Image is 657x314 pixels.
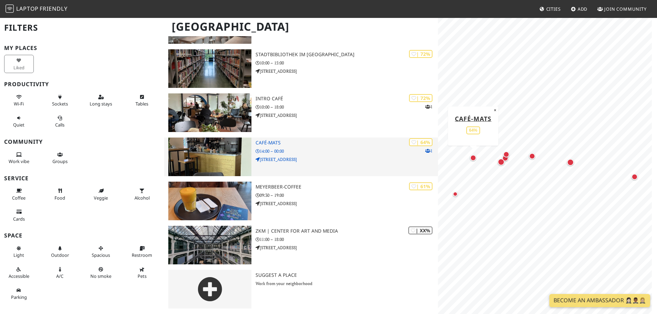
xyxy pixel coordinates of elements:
span: Add [578,6,588,12]
h1: [GEOGRAPHIC_DATA] [166,17,437,36]
div: | 72% [409,94,432,102]
h3: café-mats [256,140,438,146]
p: 1 [425,103,432,110]
button: Accessible [4,264,34,282]
span: Cities [546,6,561,12]
a: Stadtbibliothek im Neuen Ständehaus | 72% Stadtbibliothek im [GEOGRAPHIC_DATA] 10:00 – 15:00 [STR... [164,49,438,88]
span: Video/audio calls [55,122,64,128]
div: Map marker [496,157,506,167]
span: Long stays [90,101,112,107]
a: ZKM | Center for Art and Media | XX% ZKM | Center for Art and Media 11:00 – 18:00 [STREET_ADDRESS] [164,226,438,264]
span: Join Community [604,6,647,12]
p: [STREET_ADDRESS] [256,244,438,251]
a: Join Community [595,3,649,15]
button: Light [4,243,34,261]
button: Restroom [127,243,157,261]
img: café-mats [168,138,251,176]
p: 10:00 – 15:00 [256,60,438,66]
h3: Stadtbibliothek im [GEOGRAPHIC_DATA] [256,52,438,58]
div: Map marker [528,152,537,161]
a: Cities [537,3,564,15]
span: Air conditioned [56,273,63,279]
span: Natural light [13,252,24,258]
span: Food [54,195,65,201]
a: Add [568,3,590,15]
button: Work vibe [4,149,34,167]
a: Become an Ambassador 🤵🏻‍♀️🤵🏾‍♂️🤵🏼‍♀️ [549,294,650,307]
button: Spacious [86,243,116,261]
div: | 72% [409,50,432,58]
a: intro CAFÉ | 72% 1 intro CAFÉ 10:00 – 18:00 [STREET_ADDRESS] [164,93,438,132]
h3: Productivity [4,81,160,88]
span: Parking [11,294,27,300]
h3: Meyerbeer-Coffee [256,184,438,190]
p: [STREET_ADDRESS] [256,68,438,74]
span: Pet friendly [138,273,147,279]
div: | 61% [409,182,432,190]
div: 64% [466,126,480,134]
span: Power sockets [52,101,68,107]
p: 10:00 – 18:00 [256,104,438,110]
span: Stable Wi-Fi [14,101,24,107]
h3: Suggest a Place [256,272,438,278]
span: Accessible [9,273,29,279]
button: Alcohol [127,185,157,203]
p: Work from your neighborhood [256,280,438,287]
a: LaptopFriendly LaptopFriendly [6,3,68,15]
span: Restroom [132,252,152,258]
h3: intro CAFÉ [256,96,438,102]
span: Quiet [13,122,24,128]
span: Credit cards [13,216,25,222]
button: No smoke [86,264,116,282]
button: Groups [45,149,75,167]
span: Outdoor area [51,252,69,258]
button: Cards [4,206,34,224]
a: Meyerbeer-Coffee | 61% Meyerbeer-Coffee 09:30 – 19:00 [STREET_ADDRESS] [164,182,438,220]
button: Parking [4,285,34,303]
a: café-mats [455,114,491,122]
h2: Filters [4,17,160,38]
button: Calls [45,112,75,131]
p: 11:00 – 18:00 [256,236,438,243]
span: Friendly [40,5,67,12]
h3: My Places [4,45,160,51]
p: [STREET_ADDRESS] [256,112,438,119]
p: 14:00 – 00:00 [256,148,438,154]
span: Spacious [92,252,110,258]
span: Laptop [16,5,39,12]
p: 09:30 – 19:00 [256,192,438,199]
div: Map marker [566,158,575,167]
p: 1 [425,148,432,154]
span: Coffee [12,195,26,201]
button: Pets [127,264,157,282]
button: A/C [45,264,75,282]
img: Meyerbeer-Coffee [168,182,251,220]
h3: Service [4,175,160,182]
span: Alcohol [135,195,150,201]
p: [STREET_ADDRESS] [256,200,438,207]
button: Food [45,185,75,203]
img: LaptopFriendly [6,4,14,13]
span: Group tables [52,158,68,164]
div: Map marker [630,172,639,181]
button: Veggie [86,185,116,203]
button: Wi-Fi [4,91,34,110]
span: Work-friendly tables [136,101,148,107]
div: | 64% [409,138,432,146]
button: Tables [127,91,157,110]
button: Sockets [45,91,75,110]
button: Outdoor [45,243,75,261]
a: café-mats | 64% 1 café-mats 14:00 – 00:00 [STREET_ADDRESS] [164,138,438,176]
img: ZKM | Center for Art and Media [168,226,251,264]
div: Map marker [502,150,511,159]
span: Smoke free [90,273,111,279]
p: [STREET_ADDRESS] [256,156,438,163]
div: Map marker [451,190,459,198]
span: People working [9,158,29,164]
a: Suggest a Place Work from your neighborhood [164,270,438,308]
button: Close popup [492,106,498,114]
button: Quiet [4,112,34,131]
img: intro CAFÉ [168,93,251,132]
h3: Space [4,232,160,239]
img: gray-place-d2bdb4477600e061c01bd816cc0f2ef0cfcb1ca9e3ad78868dd16fb2af073a21.png [168,270,251,308]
